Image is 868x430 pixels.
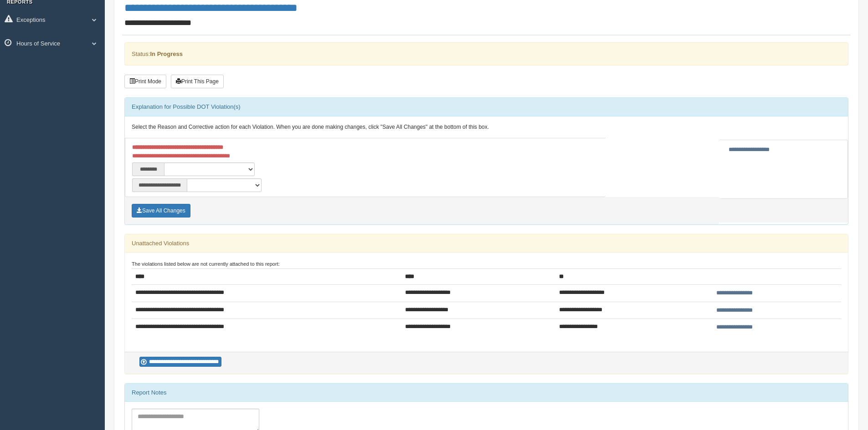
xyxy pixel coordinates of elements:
[125,116,848,138] div: Select the Reason and Corrective action for each Violation. When you are done making changes, cli...
[125,384,848,402] div: Report Notes
[132,261,280,267] small: The violations listed below are not currently attached to this report:
[171,75,224,88] button: Print This Page
[124,75,166,88] button: Print Mode
[132,204,190,218] button: Save
[125,98,848,116] div: Explanation for Possible DOT Violation(s)
[150,51,183,57] strong: In Progress
[124,42,848,66] div: Status:
[125,234,848,253] div: Unattached Violations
